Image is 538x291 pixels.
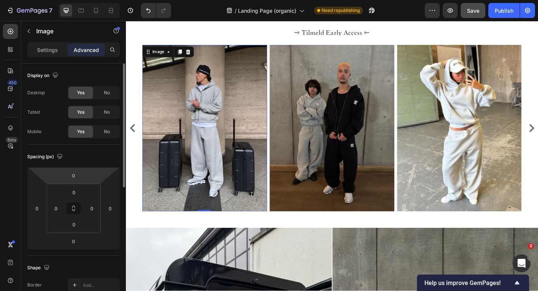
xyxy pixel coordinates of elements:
[528,243,534,249] span: 2
[126,21,538,291] iframe: Design area
[66,170,81,181] input: 0
[27,282,42,288] div: Border
[36,27,100,36] p: Image
[27,30,43,37] div: Image
[157,26,292,207] img: gempages_565106568354333707-bbd3ed0a-c6c5-45df-8df5-5fb26ba4d8ea.jpg
[77,109,84,116] span: Yes
[67,187,81,198] input: 0px
[238,7,296,15] span: Landing Page (organic)
[27,89,45,96] div: Desktop
[27,152,64,162] div: Spacing (px)
[424,278,522,287] button: Show survey - Help us improve GemPages!
[322,7,360,14] span: Need republishing
[27,128,41,135] div: Mobile
[27,71,60,81] div: Display on
[6,137,18,143] div: Beta
[50,203,62,214] input: 0px
[435,111,447,123] button: Carousel Next Arrow
[488,3,520,18] button: Publish
[424,279,513,287] span: Help us improve GemPages!
[31,203,43,214] input: 0
[37,46,58,54] p: Settings
[235,7,236,15] span: /
[104,89,110,96] span: No
[104,128,110,135] span: No
[66,236,81,247] input: 0
[77,128,84,135] span: Yes
[295,26,430,207] img: gempages_565106568354333707-465094ec-4887-46ae-a823-4ee7eef6bf69.jpg
[495,7,513,15] div: Publish
[27,109,40,116] div: Tablet
[461,3,485,18] button: Save
[3,3,56,18] button: 7
[86,203,98,214] input: 0px
[513,254,531,272] iframe: Intercom live chat
[7,80,18,86] div: 450
[74,46,99,54] p: Advanced
[83,282,118,289] div: Add...
[18,26,154,207] img: gempages_565106568354333707-67b79b7e-1e04-4da1-a953-bbc985d28c76.jpg
[77,89,84,96] span: Yes
[105,203,116,214] input: 0
[67,219,81,230] input: 0px
[49,6,52,15] p: 7
[467,7,479,14] span: Save
[141,3,171,18] div: Undo/Redo
[104,109,110,116] span: No
[27,263,51,273] div: Shape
